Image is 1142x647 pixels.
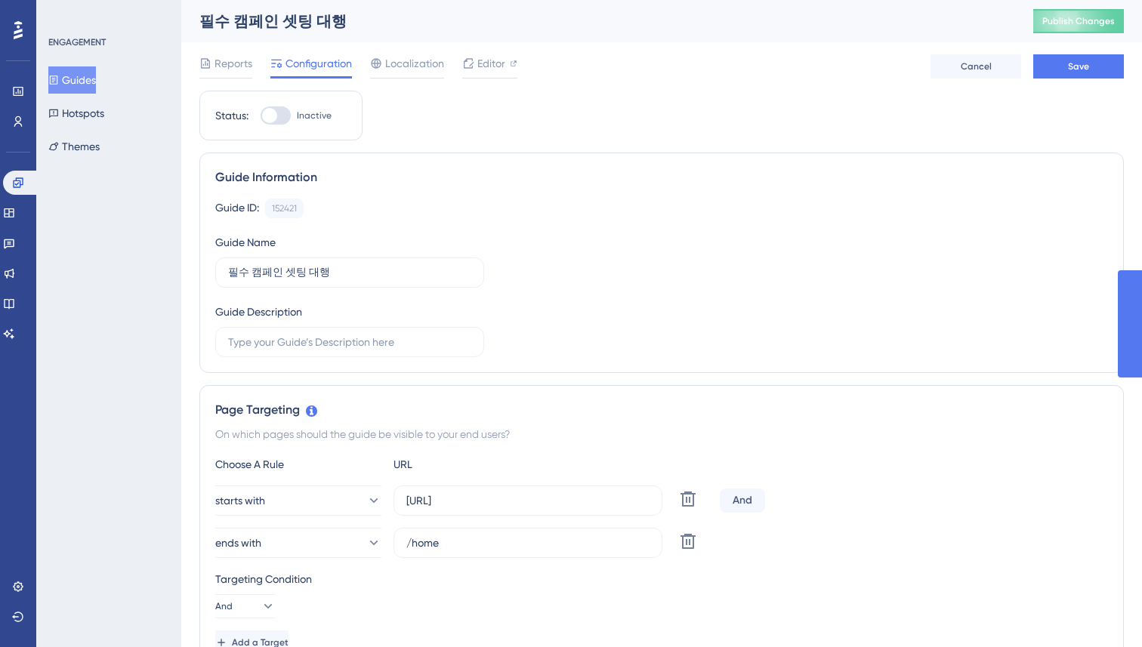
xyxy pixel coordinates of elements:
[199,11,995,32] div: 필수 캠페인 셋팅 대행
[1033,9,1124,33] button: Publish Changes
[285,54,352,72] span: Configuration
[1042,15,1115,27] span: Publish Changes
[406,492,650,509] input: yourwebsite.com/path
[228,334,471,350] input: Type your Guide’s Description here
[215,534,261,552] span: ends with
[215,401,1108,419] div: Page Targeting
[215,54,252,72] span: Reports
[961,60,992,72] span: Cancel
[1068,60,1089,72] span: Save
[477,54,505,72] span: Editor
[215,600,233,612] span: And
[215,570,1108,588] div: Targeting Condition
[215,491,265,510] span: starts with
[215,425,1108,443] div: On which pages should the guide be visible to your end users?
[215,528,381,558] button: ends with
[228,264,471,281] input: Type your Guide’s Name here
[48,133,100,160] button: Themes
[215,168,1108,186] div: Guide Information
[215,455,381,473] div: Choose A Rule
[215,594,276,618] button: And
[215,233,276,251] div: Guide Name
[931,54,1021,79] button: Cancel
[720,488,765,513] div: And
[406,535,650,551] input: yourwebsite.com/path
[297,109,332,122] span: Inactive
[215,303,302,321] div: Guide Description
[215,106,248,125] div: Status:
[1079,587,1124,633] iframe: UserGuiding AI Assistant Launcher
[48,36,106,48] div: ENGAGEMENT
[48,66,96,94] button: Guides
[394,455,560,473] div: URL
[215,485,381,516] button: starts with
[1033,54,1124,79] button: Save
[48,100,104,127] button: Hotspots
[385,54,444,72] span: Localization
[272,202,297,214] div: 152421
[215,199,259,218] div: Guide ID:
